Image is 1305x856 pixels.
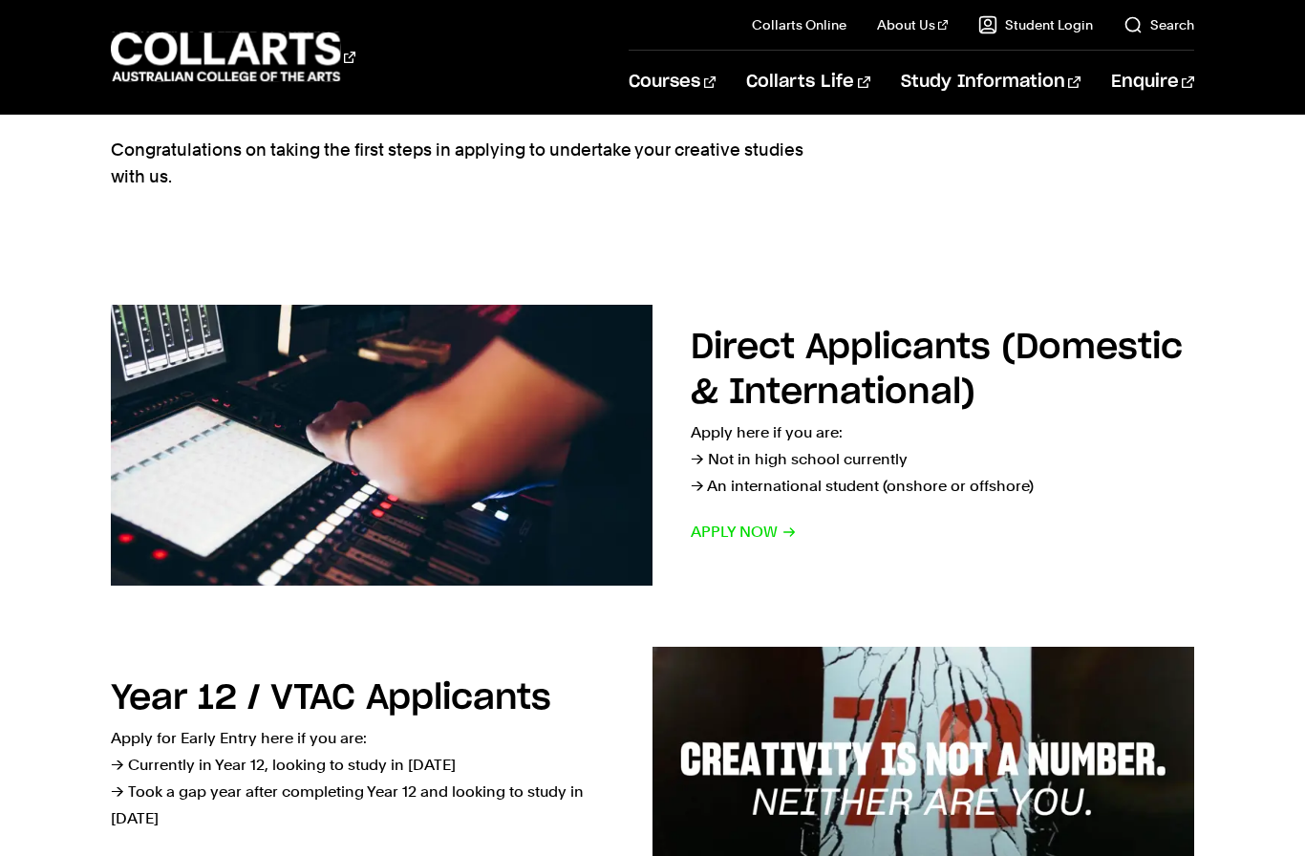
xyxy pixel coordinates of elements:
p: Apply for Early Entry here if you are: → Currently in Year 12, looking to study in [DATE] → Took ... [111,725,614,832]
a: Collarts Life [746,51,869,114]
a: About Us [877,15,948,34]
a: Collarts Online [752,15,846,34]
a: Student Login [978,15,1093,34]
a: Courses [629,51,716,114]
h2: Year 12 / VTAC Applicants [111,681,551,716]
span: Apply now [691,519,797,546]
p: Congratulations on taking the first steps in applying to undertake your creative studies with us. [111,137,808,190]
p: Apply here if you are: → Not in high school currently → An international student (onshore or offs... [691,419,1194,500]
a: Study Information [901,51,1080,114]
a: Enquire [1111,51,1194,114]
div: Go to homepage [111,30,355,84]
a: Search [1123,15,1194,34]
a: Direct Applicants (Domestic & International) Apply here if you are:→ Not in high school currently... [111,305,1194,586]
h2: Direct Applicants (Domestic & International) [691,331,1183,410]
